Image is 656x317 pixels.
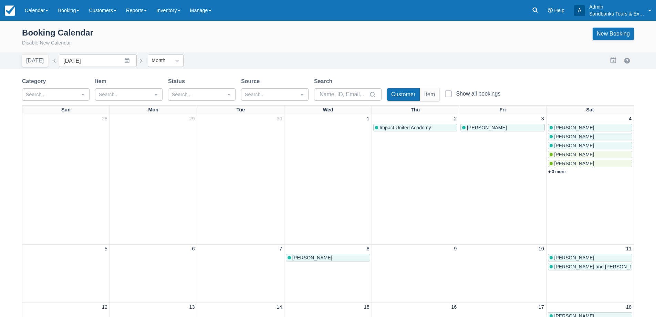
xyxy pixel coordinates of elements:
a: Thu [409,106,421,115]
a: [PERSON_NAME] [286,254,370,261]
span: [PERSON_NAME] [554,125,594,130]
span: Impact United Academy [379,125,431,130]
p: Sandbanks Tours & Experiences [589,10,644,17]
a: 17 [537,304,545,311]
a: 14 [275,304,283,311]
button: Disable New Calendar [22,39,71,47]
p: Admin [589,3,644,10]
a: [PERSON_NAME] [460,124,545,131]
a: [PERSON_NAME] [548,133,632,140]
a: [PERSON_NAME] [548,151,632,158]
button: Item [420,88,439,101]
a: Sun [60,106,72,115]
label: Search [314,77,335,86]
span: Dropdown icon [153,91,159,98]
span: [PERSON_NAME] [554,143,594,148]
span: [PERSON_NAME] and [PERSON_NAME] [554,264,645,269]
a: 13 [188,304,196,311]
a: 12 [101,304,109,311]
a: 16 [450,304,458,311]
a: 15 [363,304,371,311]
label: Source [241,77,262,86]
span: Dropdown icon [174,57,180,64]
span: [PERSON_NAME] [554,161,594,166]
a: 6 [191,245,196,253]
a: [PERSON_NAME] and [PERSON_NAME] [548,263,632,270]
a: [PERSON_NAME] [548,160,632,167]
a: 11 [625,245,633,253]
a: 10 [537,245,545,253]
a: 18 [625,304,633,311]
label: Item [95,77,109,86]
a: 5 [103,245,109,253]
label: Status [168,77,188,86]
a: 28 [101,115,109,123]
a: Impact United Academy [373,124,458,131]
a: 9 [452,245,458,253]
button: [DATE] [22,55,48,67]
a: Sat [585,106,595,115]
div: Show all bookings [456,90,500,97]
span: [PERSON_NAME] [292,255,332,260]
label: Category [22,77,49,86]
a: Fri [498,106,507,115]
a: 29 [188,115,196,123]
a: [PERSON_NAME] [548,254,632,261]
a: 7 [278,245,283,253]
a: Mon [147,106,160,115]
a: 3 [540,115,545,123]
span: Dropdown icon [299,91,305,98]
span: Help [554,8,564,13]
span: Dropdown icon [226,91,232,98]
a: New Booking [593,28,634,40]
a: 4 [627,115,633,123]
input: Name, ID, Email... [320,88,368,101]
div: Booking Calendar [22,28,93,38]
a: 8 [365,245,371,253]
a: Tue [235,106,247,115]
div: A [574,5,585,16]
i: Help [548,8,553,13]
a: 2 [452,115,458,123]
span: [PERSON_NAME] [467,125,507,130]
a: 30 [275,115,283,123]
div: Month [152,57,167,65]
span: Dropdown icon [80,91,86,98]
a: [PERSON_NAME] [548,142,632,149]
span: [PERSON_NAME] [554,134,594,139]
a: + 3 more [548,169,566,174]
a: Wed [321,106,334,115]
span: [PERSON_NAME] [554,255,594,260]
a: 1 [365,115,371,123]
input: Date [59,55,137,67]
button: Customer [387,88,420,101]
a: [PERSON_NAME] [548,124,632,131]
span: [PERSON_NAME] [554,152,594,157]
img: checkfront-main-nav-mini-logo.png [5,6,15,16]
